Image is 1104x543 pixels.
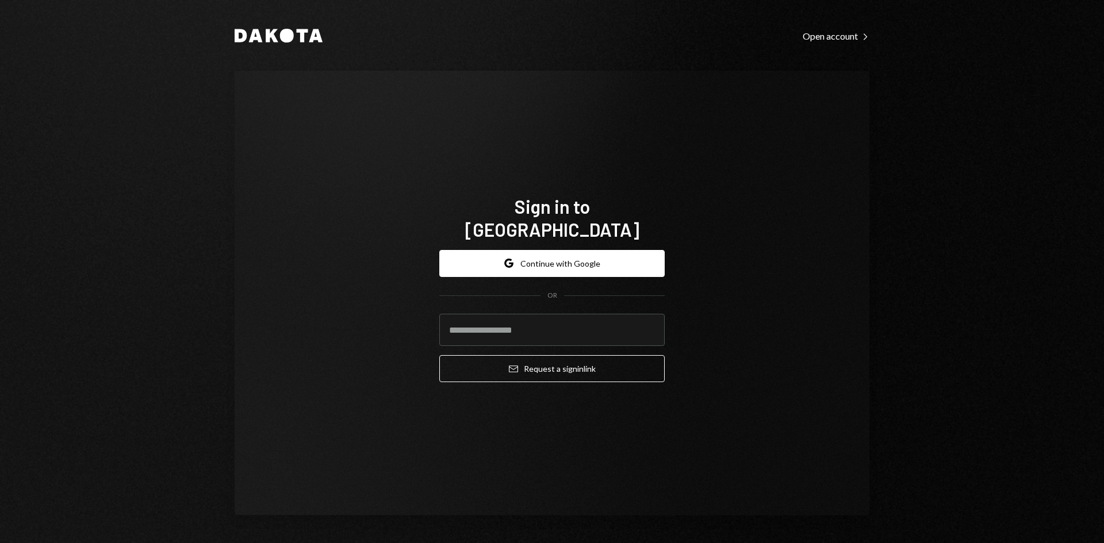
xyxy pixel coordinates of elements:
button: Request a signinlink [439,355,665,382]
button: Continue with Google [439,250,665,277]
a: Open account [803,29,869,42]
h1: Sign in to [GEOGRAPHIC_DATA] [439,195,665,241]
div: Open account [803,30,869,42]
div: OR [547,291,557,301]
